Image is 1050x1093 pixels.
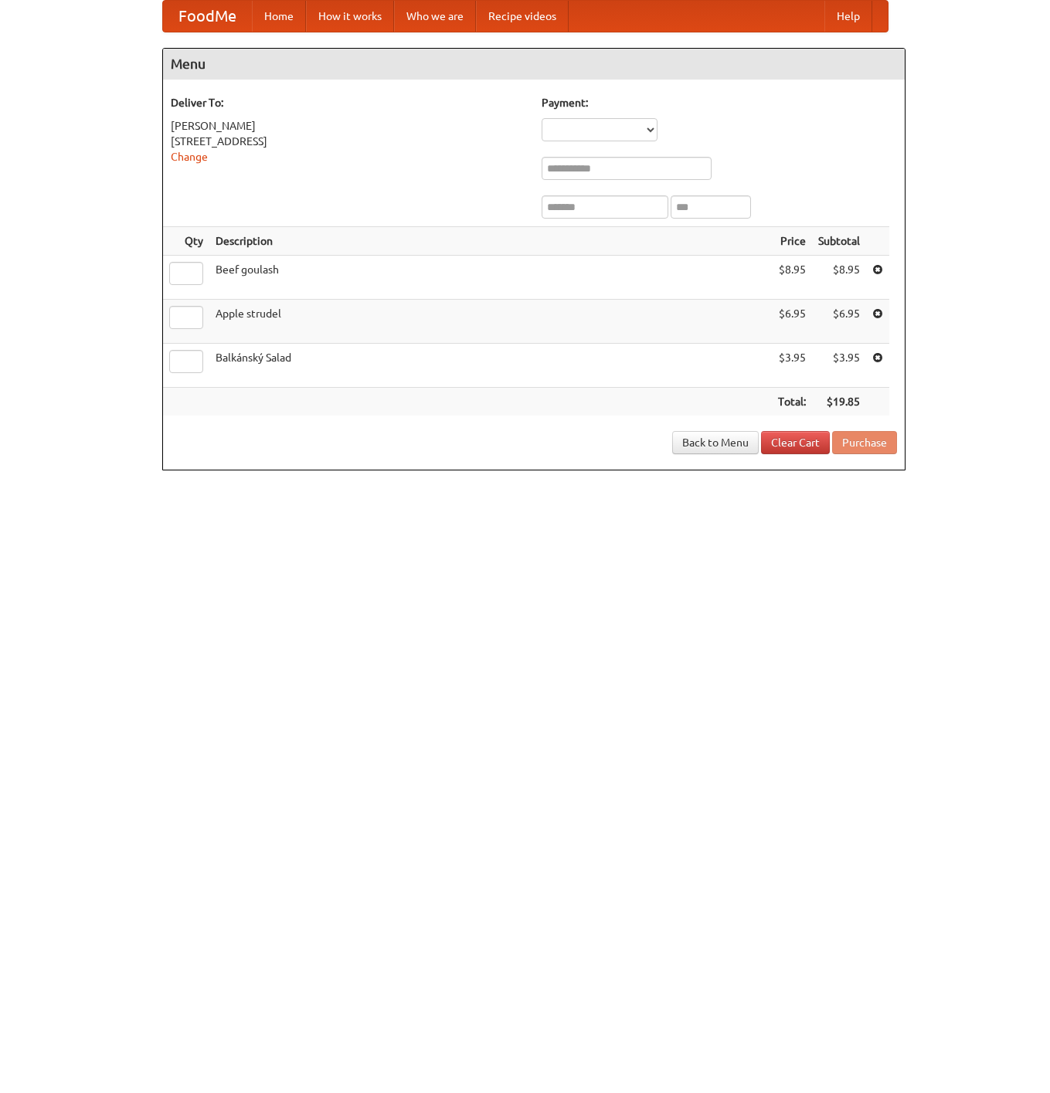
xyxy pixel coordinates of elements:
[163,227,209,256] th: Qty
[209,344,772,388] td: Balkánský Salad
[772,344,812,388] td: $3.95
[812,388,866,416] th: $19.85
[542,95,897,110] h5: Payment:
[171,95,526,110] h5: Deliver To:
[171,151,208,163] a: Change
[163,1,252,32] a: FoodMe
[761,431,830,454] a: Clear Cart
[812,300,866,344] td: $6.95
[252,1,306,32] a: Home
[209,256,772,300] td: Beef goulash
[812,256,866,300] td: $8.95
[772,300,812,344] td: $6.95
[772,256,812,300] td: $8.95
[209,300,772,344] td: Apple strudel
[772,388,812,416] th: Total:
[672,431,759,454] a: Back to Menu
[163,49,905,80] h4: Menu
[394,1,476,32] a: Who we are
[824,1,872,32] a: Help
[812,344,866,388] td: $3.95
[171,118,526,134] div: [PERSON_NAME]
[171,134,526,149] div: [STREET_ADDRESS]
[832,431,897,454] button: Purchase
[772,227,812,256] th: Price
[306,1,394,32] a: How it works
[812,227,866,256] th: Subtotal
[476,1,569,32] a: Recipe videos
[209,227,772,256] th: Description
